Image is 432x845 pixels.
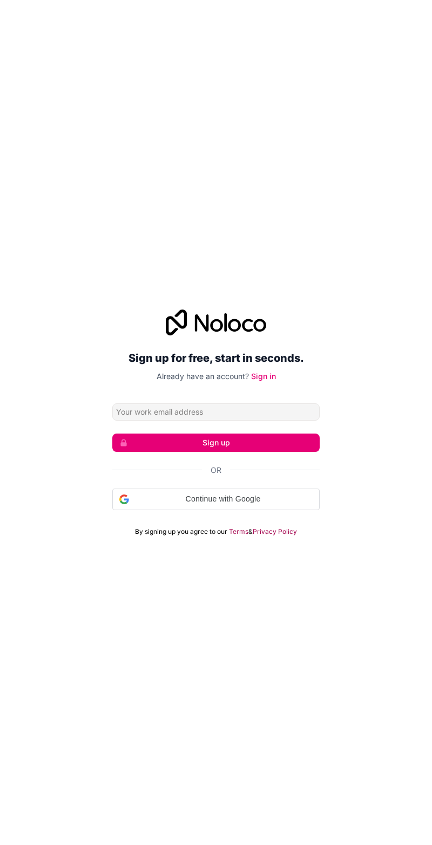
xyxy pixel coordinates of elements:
button: Sign up [112,434,320,452]
a: Privacy Policy [253,527,297,536]
div: Continue with Google [112,489,320,510]
span: Continue with Google [133,493,313,505]
span: & [248,527,253,536]
a: Sign in [251,372,276,381]
a: Terms [229,527,248,536]
span: By signing up you agree to our [135,527,227,536]
input: Email address [112,403,320,421]
span: Already have an account? [157,372,249,381]
span: Or [211,465,221,476]
h2: Sign up for free, start in seconds. [112,348,320,368]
